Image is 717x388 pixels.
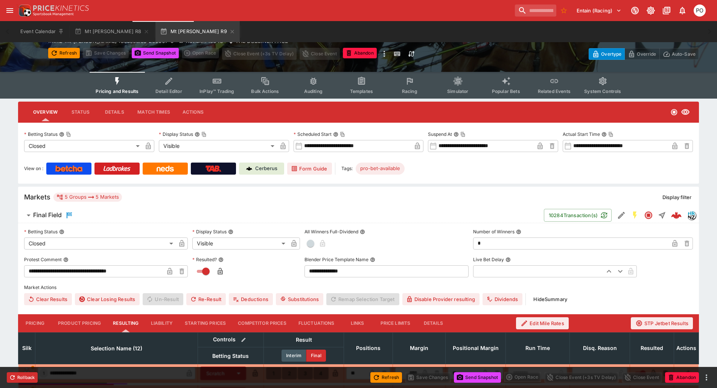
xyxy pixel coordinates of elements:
button: Liability [145,314,179,332]
button: Toggle light/dark mode [644,4,658,17]
button: Number of Winners [516,229,521,234]
button: Straight [655,208,669,222]
p: Resulted? [192,256,217,263]
button: Mt [PERSON_NAME] R8 [70,21,154,42]
button: Clear Results [24,293,72,305]
button: Scratch [200,367,231,380]
button: Event Calendar [16,21,69,42]
img: Sportsbook Management [33,12,74,16]
button: Live Bet Delay [505,257,511,262]
button: Copy To Clipboard [66,132,71,137]
button: Re-Result [186,293,226,305]
button: Deductions [229,293,273,305]
span: Bulk Actions [251,88,279,94]
svg: Closed [644,211,653,220]
button: Display Status [228,229,233,234]
span: Related Events [538,88,571,94]
button: Abandon [343,48,377,58]
button: Final Field [18,208,544,223]
img: Cerberus [246,166,252,172]
button: Clear Losing Results [75,293,140,305]
button: Details [416,314,450,332]
button: Refresh [48,48,80,58]
img: Neds [157,166,174,172]
div: 5 Groups 5 Markets [56,193,119,202]
th: Silk [18,332,35,364]
button: Documentation [660,4,673,17]
button: open drawer [3,4,17,17]
button: Overtype [589,48,625,60]
button: Competitor Prices [232,314,292,332]
button: Status [64,103,97,121]
button: Overview [27,103,64,121]
div: split button [504,372,541,382]
button: All Winners Full-Dividend [360,229,365,234]
button: Send Snapshot [132,48,179,58]
span: Templates [350,88,373,94]
button: Blender Price Template Name [370,257,375,262]
button: Betting Status [59,229,64,234]
button: Scheduled StartCopy To Clipboard [333,132,338,137]
button: Refresh [370,372,402,383]
p: Display Status [192,228,227,235]
p: Betting Status [24,131,58,137]
div: Start From [589,48,699,60]
div: hrnz [687,211,696,220]
span: Auditing [304,88,323,94]
button: Bulk edit [239,335,248,345]
p: Actual Start Time [563,131,600,137]
h6: Final Field [33,211,62,219]
span: Pricing and Results [96,88,139,94]
button: No Bookmarks [558,5,570,17]
div: e8e4df81-facb-483b-b955-dcb795644ae9 [671,210,682,221]
button: STP Jetbet Results [631,317,693,329]
div: split button [182,48,219,58]
button: SGM Enabled [628,208,642,222]
div: Closed [24,237,176,250]
button: Details [97,103,131,121]
button: more [380,48,389,60]
button: Match Times [131,103,176,121]
button: Edit Mile Rates [516,317,568,329]
button: Actual Start TimeCopy To Clipboard [601,132,607,137]
p: Scheduled Start [294,131,332,137]
img: TabNZ [206,166,221,172]
p: All Winners Full-Dividend [304,228,358,235]
p: Auto-Save [672,50,696,58]
button: 10284Transaction(s) [544,209,612,222]
button: Copy To Clipboard [201,132,207,137]
div: Betting Target: cerberus [356,163,405,175]
p: Overtype [601,50,621,58]
button: Actions [176,103,210,121]
button: Display StatusCopy To Clipboard [195,132,200,137]
span: Un-Result [143,293,183,305]
img: Ladbrokes [103,166,131,172]
span: Simulator [447,88,468,94]
button: Pricing [18,314,52,332]
th: Actions [674,332,699,364]
p: Live Bet Delay [473,256,504,263]
input: search [515,5,556,17]
h5: Markets [24,193,50,201]
a: Cerberus [239,163,284,175]
span: Mark an event as closed and abandoned. [665,373,699,380]
button: Substitutions [276,293,323,305]
p: Suspend At [428,131,452,137]
th: Run Time [506,332,570,364]
div: Visible [192,237,288,250]
button: Copy To Clipboard [608,132,613,137]
span: pro-bet-available [356,165,405,172]
img: PriceKinetics Logo [17,3,32,18]
a: Form Guide [287,163,332,175]
span: Detail Editor [155,88,182,94]
button: HideSummary [529,293,572,305]
img: PriceKinetics [33,5,89,11]
label: View on : [24,163,43,175]
th: Result [264,332,344,347]
p: Blender Price Template Name [304,256,368,263]
button: Suspend AtCopy To Clipboard [454,132,459,137]
button: Price Limits [374,314,417,332]
th: Margin [393,332,446,364]
img: hrnz [687,211,696,219]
